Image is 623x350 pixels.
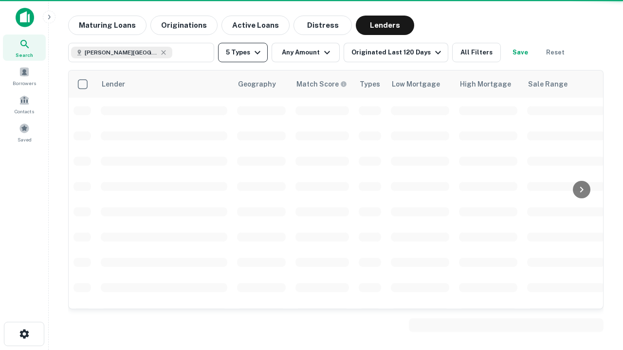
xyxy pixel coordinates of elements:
[272,43,340,62] button: Any Amount
[296,79,345,89] h6: Match Score
[356,16,414,35] button: Lenders
[296,79,347,89] div: Capitalize uses an advanced AI algorithm to match your search with the best lender. The match sco...
[18,136,32,143] span: Saved
[386,70,454,98] th: Low Mortgage
[15,107,34,115] span: Contacts
[68,16,147,35] button: Maturing Loans
[392,78,440,90] div: Low Mortgage
[452,43,501,62] button: All Filters
[16,8,34,27] img: capitalize-icon.png
[3,91,46,117] a: Contacts
[150,16,218,35] button: Originations
[505,43,536,62] button: Save your search to get updates of matches that match your search criteria.
[232,70,291,98] th: Geography
[344,43,448,62] button: Originated Last 120 Days
[3,119,46,145] a: Saved
[3,35,46,61] a: Search
[522,70,610,98] th: Sale Range
[528,78,568,90] div: Sale Range
[354,70,386,98] th: Types
[96,70,232,98] th: Lender
[460,78,511,90] div: High Mortgage
[16,51,33,59] span: Search
[540,43,571,62] button: Reset
[85,48,158,57] span: [PERSON_NAME][GEOGRAPHIC_DATA], [GEOGRAPHIC_DATA]
[574,241,623,288] iframe: Chat Widget
[221,16,290,35] button: Active Loans
[13,79,36,87] span: Borrowers
[102,78,125,90] div: Lender
[293,16,352,35] button: Distress
[291,70,354,98] th: Capitalize uses an advanced AI algorithm to match your search with the best lender. The match sco...
[351,47,444,58] div: Originated Last 120 Days
[218,43,268,62] button: 5 Types
[3,63,46,89] a: Borrowers
[238,78,276,90] div: Geography
[360,78,380,90] div: Types
[454,70,522,98] th: High Mortgage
